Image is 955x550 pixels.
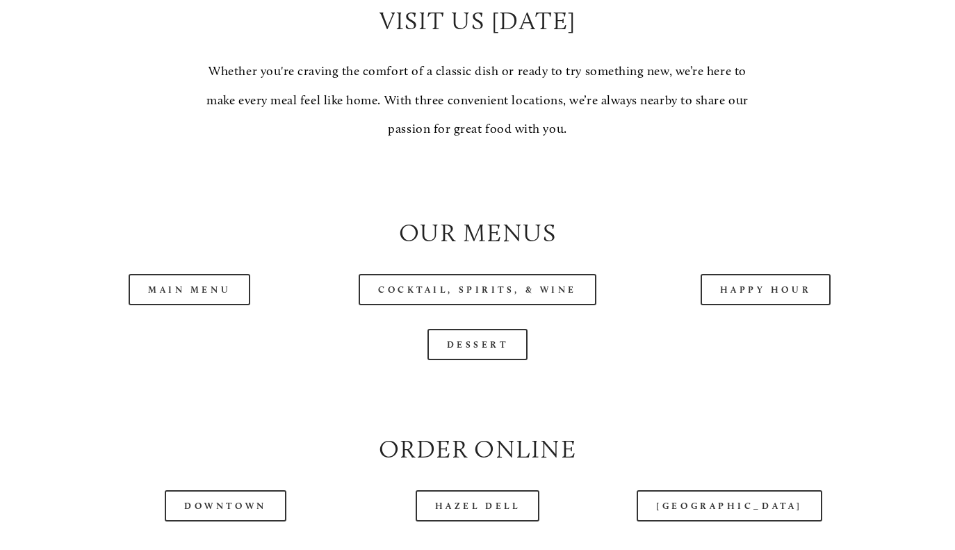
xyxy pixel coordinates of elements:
[416,490,540,521] a: Hazel Dell
[427,329,528,360] a: Dessert
[637,490,822,521] a: [GEOGRAPHIC_DATA]
[57,215,897,250] h2: Our Menus
[165,490,286,521] a: Downtown
[57,431,897,467] h2: Order Online
[202,57,754,143] p: Whether you're craving the comfort of a classic dish or ready to try something new, we’re here to...
[359,274,596,305] a: Cocktail, Spirits, & Wine
[129,274,250,305] a: Main Menu
[701,274,831,305] a: Happy Hour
